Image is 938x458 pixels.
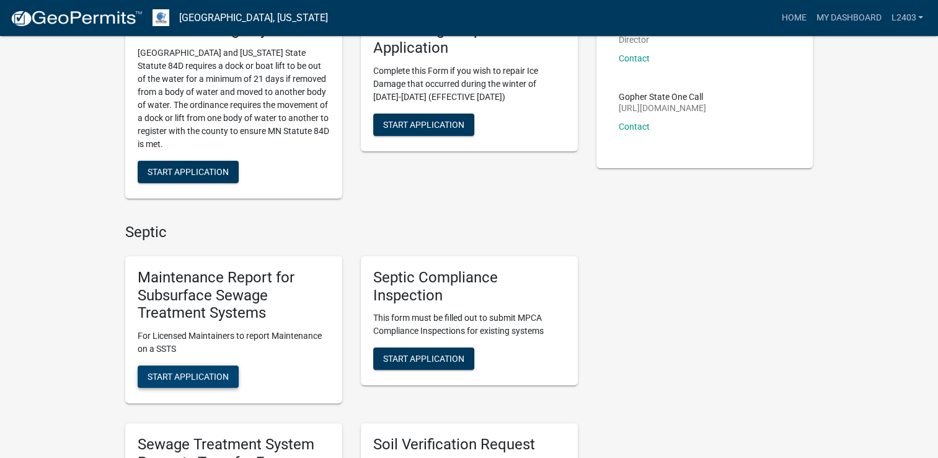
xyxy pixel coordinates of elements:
span: Start Application [383,354,464,364]
p: Gopher State One Call [619,92,706,101]
h4: Septic [125,223,578,241]
p: This form must be filled out to submit MPCA Compliance Inspections for existing systems [373,312,565,338]
h5: Maintenance Report for Subsurface Sewage Treatment Systems [138,269,330,322]
span: Start Application [148,167,229,177]
a: Contact [619,122,650,132]
button: Start Application [373,348,474,370]
a: [GEOGRAPHIC_DATA], [US_STATE] [179,7,328,29]
a: My Dashboard [811,6,886,30]
h5: Ice Damage Repair Application [373,21,565,57]
button: Start Application [138,366,239,388]
a: Home [776,6,811,30]
h5: Soil Verification Request [373,436,565,454]
a: Contact [619,53,650,63]
a: L2403 [886,6,928,30]
p: Complete this Form if you wish to repair Ice Damage that occurred during the winter of [DATE]-[DA... [373,65,565,104]
p: Director [619,35,685,44]
span: Start Application [383,119,464,129]
p: For Licensed Maintainers to report Maintenance on a SSTS [138,330,330,356]
button: Start Application [373,114,474,136]
img: Otter Tail County, Minnesota [153,9,169,26]
h5: Septic Compliance Inspection [373,269,565,305]
span: Start Application [148,372,229,382]
p: [URL][DOMAIN_NAME] [619,104,706,112]
p: [GEOGRAPHIC_DATA] and [US_STATE] State Statute 84D requires a dock or boat lift to be out of the ... [138,47,330,151]
button: Start Application [138,161,239,183]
